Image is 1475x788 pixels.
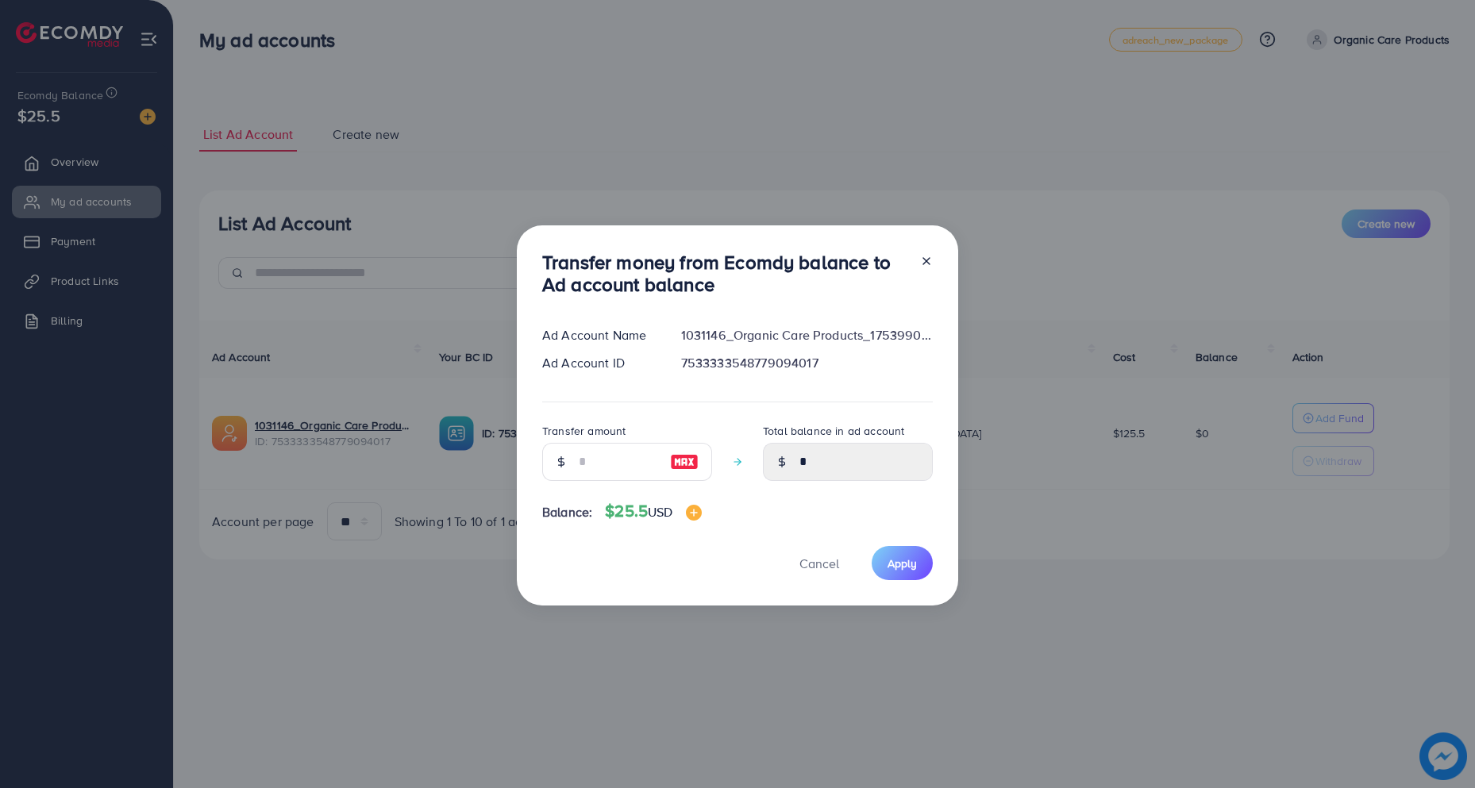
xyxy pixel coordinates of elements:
button: Cancel [780,546,859,580]
div: Ad Account ID [530,354,668,372]
h4: $25.5 [605,502,701,521]
span: Apply [888,555,917,571]
span: Cancel [799,555,839,572]
label: Total balance in ad account [763,423,904,439]
img: image [670,452,699,471]
img: image [686,505,702,521]
div: Ad Account Name [530,326,668,344]
button: Apply [872,546,933,580]
div: 1031146_Organic Care Products_1753990938207 [668,326,945,344]
h3: Transfer money from Ecomdy balance to Ad account balance [542,251,907,297]
span: Balance: [542,503,592,521]
div: 7533333548779094017 [668,354,945,372]
span: USD [648,503,672,521]
label: Transfer amount [542,423,626,439]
